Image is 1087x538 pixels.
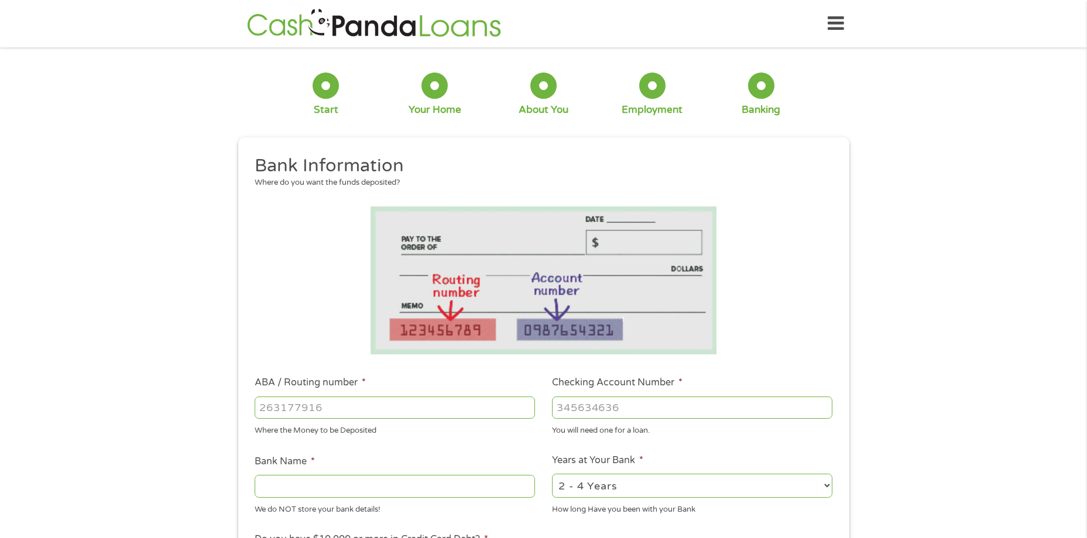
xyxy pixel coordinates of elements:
[255,499,535,515] div: We do NOT store your bank details!
[255,177,824,189] div: Where do you want the funds deposited?
[552,454,643,467] label: Years at Your Bank
[552,377,683,389] label: Checking Account Number
[255,396,535,419] input: 263177916
[314,104,338,116] div: Start
[255,154,824,178] h2: Bank Information
[519,104,568,116] div: About You
[742,104,780,116] div: Banking
[244,7,505,40] img: GetLoanNow Logo
[255,456,315,468] label: Bank Name
[552,396,832,419] input: 345634636
[371,206,717,354] img: Routing number location
[622,104,683,116] div: Employment
[552,421,832,437] div: You will need one for a loan.
[552,499,832,515] div: How long Have you been with your Bank
[255,377,366,389] label: ABA / Routing number
[409,104,461,116] div: Your Home
[255,421,535,437] div: Where the Money to be Deposited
